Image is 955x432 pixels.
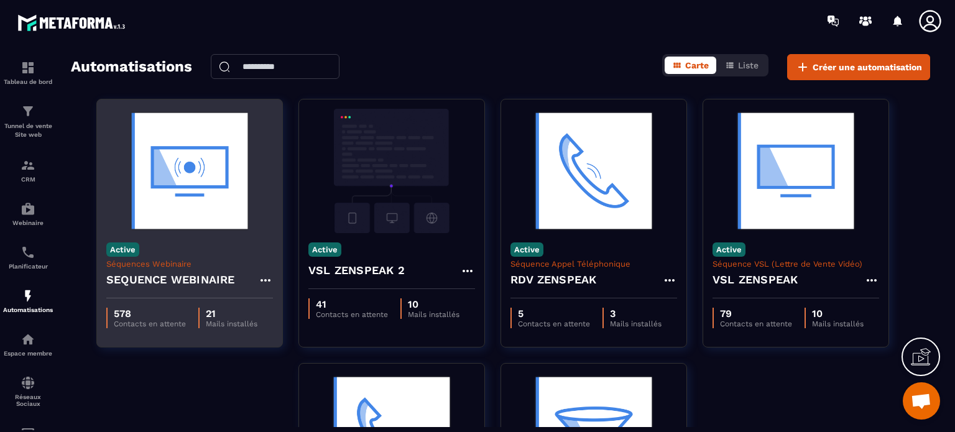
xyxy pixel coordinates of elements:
p: Contacts en attente [518,319,590,328]
a: formationformationTableau de bord [3,51,53,94]
img: automation-background [510,109,677,233]
button: Carte [665,57,716,74]
h4: VSL ZENSPEAK 2 [308,262,405,279]
h4: SEQUENCE WEBINAIRE [106,271,235,288]
span: Carte [685,60,709,70]
a: formationformationTunnel de vente Site web [3,94,53,149]
h4: RDV ZENSPEAK [510,271,596,288]
p: 578 [114,308,186,319]
img: automation-background [106,109,273,233]
p: 10 [812,308,864,319]
img: formation [21,158,35,173]
a: social-networksocial-networkRéseaux Sociaux [3,366,53,416]
img: social-network [21,375,35,390]
a: schedulerschedulerPlanificateur [3,236,53,279]
img: automation-background [713,109,879,233]
p: Contacts en attente [114,319,186,328]
p: 5 [518,308,590,319]
p: 10 [408,298,459,310]
a: formationformationCRM [3,149,53,192]
p: Automatisations [3,306,53,313]
p: 41 [316,298,388,310]
img: automations [21,332,35,347]
img: automations [21,288,35,303]
p: Contacts en attente [316,310,388,319]
img: automation-background [308,109,475,233]
p: Contacts en attente [720,319,792,328]
p: Séquence VSL (Lettre de Vente Vidéo) [713,259,879,269]
p: Active [510,242,543,257]
p: Réseaux Sociaux [3,393,53,407]
p: Webinaire [3,219,53,226]
p: 3 [610,308,662,319]
h4: VSL ZENSPEAK [713,271,798,288]
p: Planificateur [3,263,53,270]
span: Liste [738,60,759,70]
p: Séquences Webinaire [106,259,273,269]
p: Tunnel de vente Site web [3,122,53,139]
img: logo [17,11,129,34]
p: 79 [720,308,792,319]
a: automationsautomationsEspace membre [3,323,53,366]
a: automationsautomationsAutomatisations [3,279,53,323]
div: Ouvrir le chat [903,382,940,420]
span: Créer une automatisation [813,61,922,73]
button: Créer une automatisation [787,54,930,80]
p: Mails installés [812,319,864,328]
p: Tableau de bord [3,78,53,85]
p: Séquence Appel Téléphonique [510,259,677,269]
p: Mails installés [610,319,662,328]
h2: Automatisations [71,54,192,80]
p: Active [308,242,341,257]
img: scheduler [21,245,35,260]
p: CRM [3,176,53,183]
img: formation [21,104,35,119]
a: automationsautomationsWebinaire [3,192,53,236]
button: Liste [717,57,766,74]
p: Mails installés [408,310,459,319]
p: 21 [206,308,257,319]
p: Mails installés [206,319,257,328]
img: automations [21,201,35,216]
p: Active [713,242,745,257]
p: Active [106,242,139,257]
p: Espace membre [3,350,53,357]
img: formation [21,60,35,75]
